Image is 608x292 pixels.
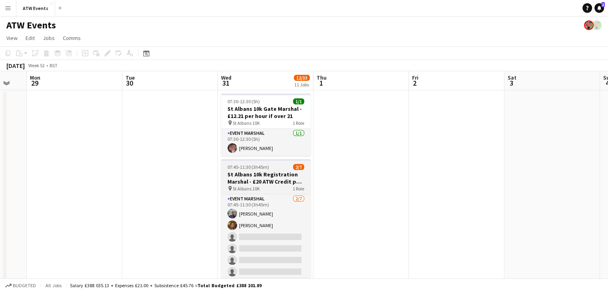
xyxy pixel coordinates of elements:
[508,74,516,81] span: Sat
[3,33,21,43] a: View
[40,33,58,43] a: Jobs
[126,74,135,81] span: Tue
[63,34,81,42] span: Comms
[60,33,84,43] a: Comms
[227,164,269,170] span: 07:45-11:30 (3h45m)
[221,171,311,185] h3: St Albans 10k Registration Marshal - £20 ATW Credit per hour
[44,282,63,288] span: All jobs
[317,74,327,81] span: Thu
[26,62,46,68] span: Week 52
[221,94,311,156] app-job-card: 07:30-12:30 (5h)1/1St Albans 10k Gate Marshal - £12.21 per hour if over 21 St Albans 10K1 RoleEve...
[294,82,309,88] div: 11 Jobs
[43,34,55,42] span: Jobs
[293,120,304,126] span: 1 Role
[221,74,231,81] span: Wed
[221,159,311,278] app-job-card: 07:45-11:30 (3h45m)2/7St Albans 10k Registration Marshal - £20 ATW Credit per hour St Albans 10K1...
[293,98,304,104] span: 1/1
[29,78,40,88] span: 29
[233,186,260,192] span: St Albans 10K
[30,74,40,81] span: Mon
[220,78,231,88] span: 31
[601,2,605,7] span: 1
[124,78,135,88] span: 30
[70,282,261,288] div: Salary £388 035.13 + Expenses £21.00 + Subsistence £45.76 =
[315,78,327,88] span: 1
[584,20,594,30] app-user-avatar: ATW Racemakers
[293,186,304,192] span: 1 Role
[592,20,602,30] app-user-avatar: ATW Racemakers
[13,283,36,288] span: Budgeted
[227,98,260,104] span: 07:30-12:30 (5h)
[594,3,604,13] a: 1
[221,194,311,291] app-card-role: Event Marshal2/707:45-11:30 (3h45m)[PERSON_NAME][PERSON_NAME]
[22,33,38,43] a: Edit
[221,129,311,156] app-card-role: Event Marshal1/107:30-12:30 (5h)[PERSON_NAME]
[233,120,260,126] span: St Albans 10K
[6,34,18,42] span: View
[16,0,55,16] button: ATW Events
[411,78,419,88] span: 2
[4,281,37,290] button: Budgeted
[293,164,304,170] span: 2/7
[294,75,310,81] span: 12/33
[6,62,25,70] div: [DATE]
[221,105,311,120] h3: St Albans 10k Gate Marshal - £12.21 per hour if over 21
[26,34,35,42] span: Edit
[50,62,58,68] div: BST
[412,74,419,81] span: Fri
[506,78,516,88] span: 3
[197,282,261,288] span: Total Budgeted £388 101.89
[6,19,56,31] h1: ATW Events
